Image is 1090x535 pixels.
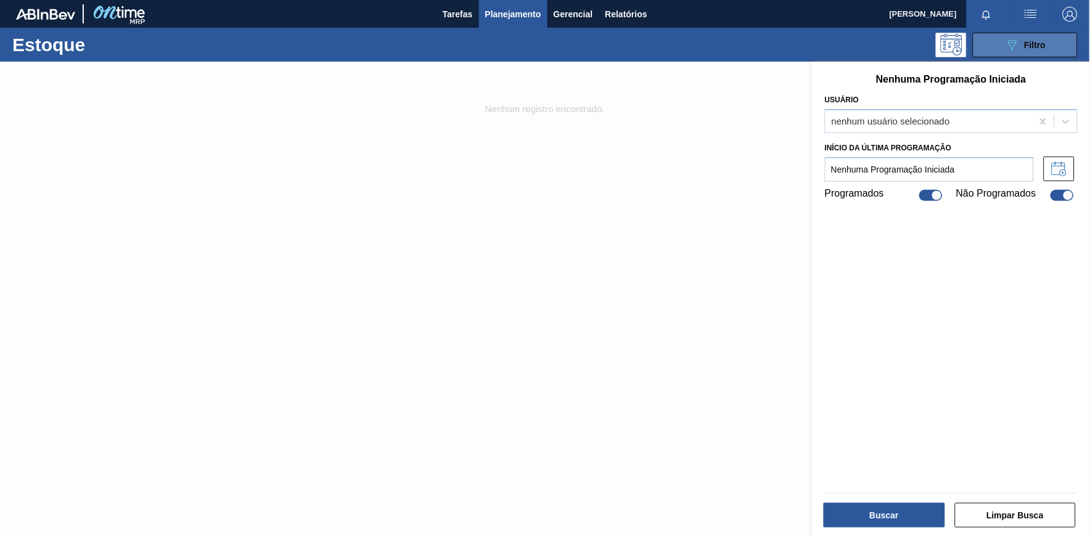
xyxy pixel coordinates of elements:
[832,116,950,126] div: nenhum usuário selecionado
[936,33,967,57] div: Pogramando: nenhum usuário selecionado
[1044,157,1078,181] div: Iniciar Nova Programação
[956,188,1036,203] label: Não Programados
[605,7,647,22] span: Relatórios
[1052,161,1067,176] img: icon-add-event
[967,6,1006,23] button: Notificações
[825,96,859,104] label: Usuário
[1063,7,1078,22] img: Logout
[824,503,945,528] button: Buscar
[443,7,473,22] span: Tarefas
[554,7,593,22] span: Gerencial
[1044,157,1075,181] button: icon-add-event
[16,9,75,20] img: TNhmsLtSVTkK8tSr43FrP2fwEKptu5GPRR3wAAAABJRU5ErkJggg==
[825,74,1078,85] div: Nenhuma Programação Iniciada
[955,503,1076,528] button: Limpar Busca
[1023,7,1038,22] img: userActions
[825,188,884,203] label: Programados
[1025,40,1046,50] span: Filtro
[825,139,1034,157] label: Início da Última programação
[12,38,194,52] h1: Estoque
[485,7,541,22] span: Planejamento
[973,33,1078,57] button: Filtro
